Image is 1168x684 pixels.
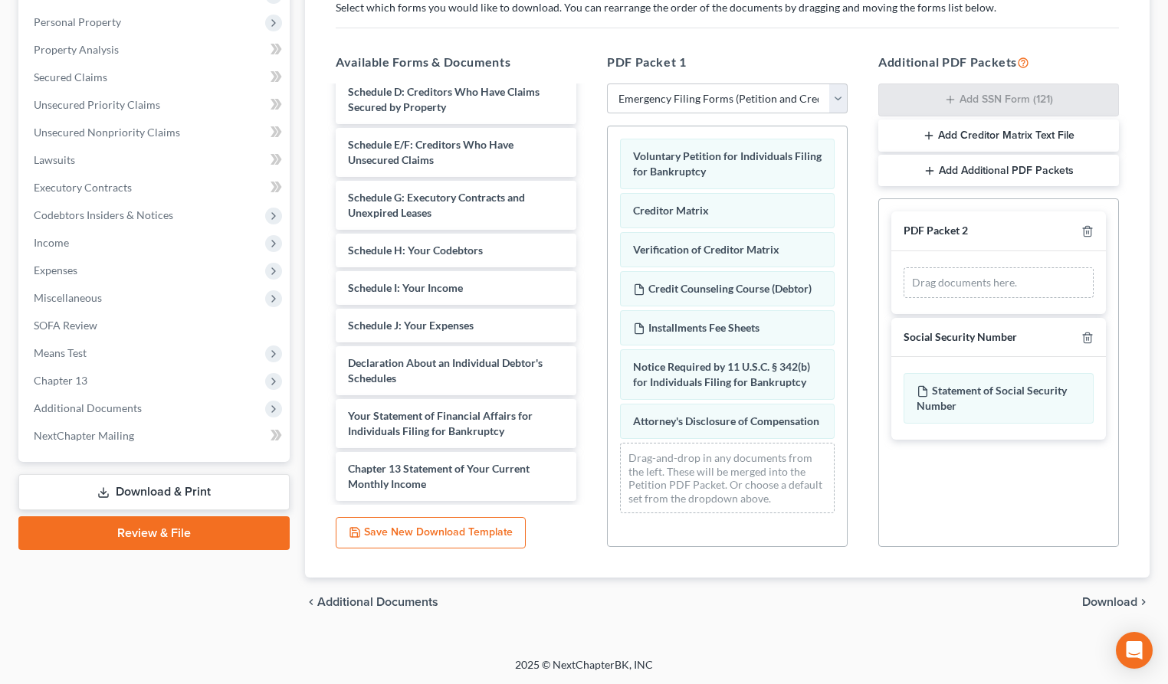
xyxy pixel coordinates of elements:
button: Add Additional PDF Packets [878,155,1119,187]
span: Additional Documents [317,596,438,608]
span: Chapter 13 [34,374,87,387]
span: Income [34,236,69,249]
div: Drag-and-drop in any documents from the left. These will be merged into the Petition PDF Packet. ... [620,443,835,513]
span: Declaration About an Individual Debtor's Schedules [348,356,543,385]
span: Secured Claims [34,70,107,83]
span: Property Analysis [34,43,119,56]
span: Credit Counseling Course (Debtor) [648,282,812,295]
span: Schedule I: Your Income [348,281,463,294]
div: PDF Packet 2 [904,224,968,238]
span: SOFA Review [34,319,97,332]
span: Additional Documents [34,401,142,414]
h5: PDF Packet 1 [607,53,848,71]
span: Schedule H: Your Codebtors [348,244,483,257]
span: Verification of Creditor Matrix [633,243,779,256]
a: Lawsuits [21,146,290,174]
span: Attorney's Disclosure of Compensation [633,414,819,427]
span: Download [1082,596,1137,608]
button: Add Creditor Matrix Text File [878,119,1119,152]
div: Open Intercom Messenger [1116,632,1153,669]
a: Download & Print [18,474,290,510]
span: NextChapter Mailing [34,429,134,442]
div: Social Security Number [904,330,1017,345]
a: chevron_left Additional Documents [305,596,438,608]
a: Review & File [18,516,290,550]
span: Schedule D: Creditors Who Have Claims Secured by Property [348,85,540,113]
div: Statement of Social Security Number [904,373,1094,424]
span: Creditor Matrix [633,204,709,217]
span: Your Statement of Financial Affairs for Individuals Filing for Bankruptcy [348,409,533,437]
i: chevron_right [1137,596,1150,608]
i: chevron_left [305,596,317,608]
h5: Available Forms & Documents [336,53,576,71]
button: Download chevron_right [1082,596,1150,608]
span: Codebtors Insiders & Notices [34,208,173,221]
button: Add SSN Form (121) [878,83,1119,117]
span: Expenses [34,263,77,277]
button: Save New Download Template [336,517,526,549]
span: Unsecured Priority Claims [34,98,160,111]
span: Unsecured Nonpriority Claims [34,126,180,139]
span: Installments Fee Sheets [648,321,760,334]
span: Schedule E/F: Creditors Who Have Unsecured Claims [348,138,513,166]
span: Personal Property [34,15,121,28]
a: Property Analysis [21,36,290,64]
span: Schedule G: Executory Contracts and Unexpired Leases [348,191,525,219]
a: Unsecured Priority Claims [21,91,290,119]
span: Schedule J: Your Expenses [348,319,474,332]
span: Means Test [34,346,87,359]
div: Drag documents here. [904,267,1094,298]
a: SOFA Review [21,312,290,339]
span: Notice Required by 11 U.S.C. § 342(b) for Individuals Filing for Bankruptcy [633,360,810,388]
span: Lawsuits [34,153,75,166]
span: Miscellaneous [34,291,102,304]
a: Executory Contracts [21,174,290,201]
a: Secured Claims [21,64,290,91]
span: Voluntary Petition for Individuals Filing for Bankruptcy [633,149,822,178]
span: Executory Contracts [34,181,132,194]
a: NextChapter Mailing [21,422,290,450]
h5: Additional PDF Packets [878,53,1119,71]
a: Unsecured Nonpriority Claims [21,119,290,146]
span: Chapter 13 Statement of Your Current Monthly Income [348,462,530,490]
